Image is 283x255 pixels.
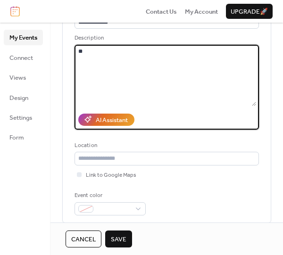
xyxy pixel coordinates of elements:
[75,191,144,200] div: Event color
[146,7,177,16] a: Contact Us
[4,70,43,85] a: Views
[4,110,43,125] a: Settings
[231,7,268,16] span: Upgrade 🚀
[111,235,126,244] span: Save
[78,114,134,126] button: AI Assistant
[96,115,128,125] div: AI Assistant
[9,73,26,82] span: Views
[4,50,43,65] a: Connect
[4,30,43,45] a: My Events
[10,6,20,16] img: logo
[86,171,136,180] span: Link to Google Maps
[9,33,37,42] span: My Events
[75,141,257,150] div: Location
[4,130,43,145] a: Form
[9,113,32,123] span: Settings
[226,4,273,19] button: Upgrade🚀
[105,230,132,247] button: Save
[9,133,24,142] span: Form
[9,93,28,103] span: Design
[185,7,218,16] a: My Account
[71,235,96,244] span: Cancel
[75,33,257,43] div: Description
[4,90,43,105] a: Design
[66,230,101,247] button: Cancel
[9,53,33,63] span: Connect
